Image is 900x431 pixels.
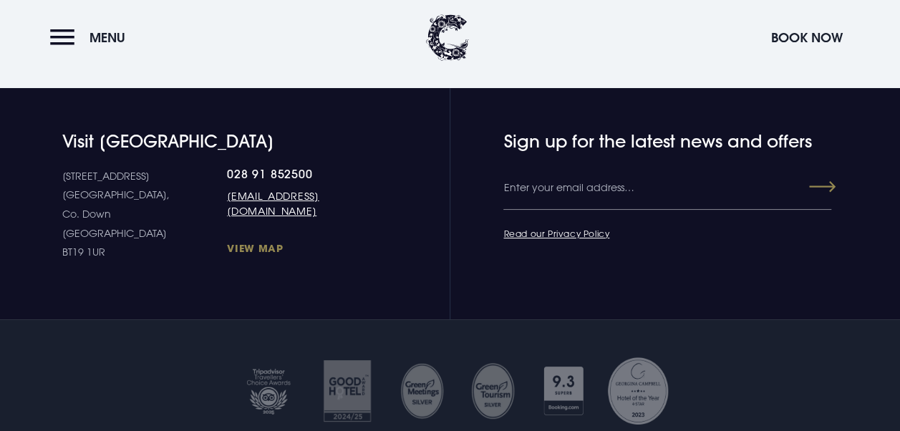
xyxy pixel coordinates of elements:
img: Tripadvisor travellers choice 2025 [236,355,301,427]
a: [EMAIL_ADDRESS][DOMAIN_NAME] [227,188,366,218]
h4: Sign up for the latest news and offers [503,131,780,152]
a: 028 91 852500 [227,167,366,181]
img: Georgina Campbell Award 2023 [606,355,670,427]
button: Menu [50,22,132,53]
button: Book Now [764,22,850,53]
img: GM SILVER TRANSPARENT [470,362,516,420]
p: [STREET_ADDRESS] [GEOGRAPHIC_DATA], Co. Down [GEOGRAPHIC_DATA] BT19 1UR [62,167,227,262]
a: View Map [227,241,366,255]
span: Menu [89,29,125,46]
img: Untitled design 35 [400,362,445,420]
img: Good hotel 24 25 2 [315,355,379,427]
input: Enter your email address… [503,167,831,210]
img: Clandeboye Lodge [426,14,469,61]
button: Submit [784,174,836,200]
a: Read our Privacy Policy [503,228,609,239]
h4: Visit [GEOGRAPHIC_DATA] [62,131,368,152]
img: Booking com 1 [536,355,592,427]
